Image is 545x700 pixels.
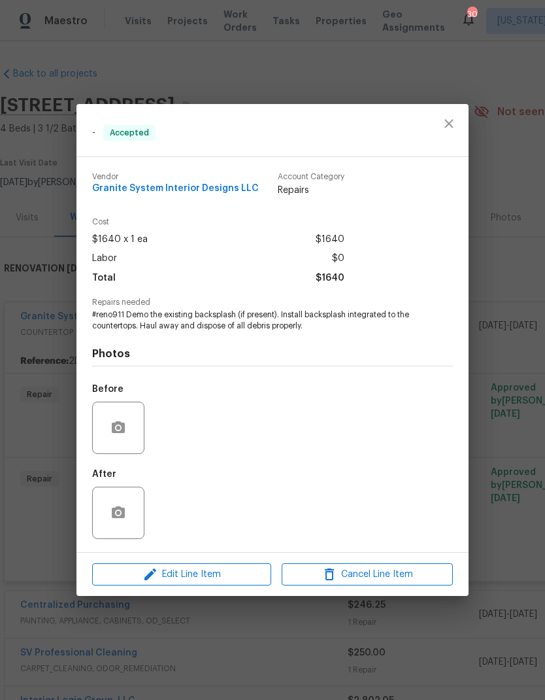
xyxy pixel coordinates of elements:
span: Repairs [278,184,344,197]
button: Edit Line Item [92,563,271,586]
span: $0 [332,249,344,268]
span: Total [92,269,116,288]
span: - [92,128,95,137]
span: $1640 [316,230,344,249]
span: Cost [92,218,344,226]
div: 30 [467,8,476,21]
span: #reno911 Demo the existing backsplash (if present). Install backsplash integrated to the countert... [92,309,417,332]
span: Edit Line Item [96,567,267,583]
h5: Before [92,385,124,394]
span: Accepted [105,126,154,139]
span: Account Category [278,173,344,181]
span: Repairs needed [92,298,453,307]
button: close [433,108,465,139]
span: Labor [92,249,117,268]
span: Granite System Interior Designs LLC [92,184,259,194]
h5: After [92,470,116,479]
span: Vendor [92,173,259,181]
button: Cancel Line Item [282,563,453,586]
span: $1640 [316,269,344,288]
h4: Photos [92,347,453,360]
span: $1640 x 1 ea [92,230,148,249]
span: Cancel Line Item [286,567,449,583]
